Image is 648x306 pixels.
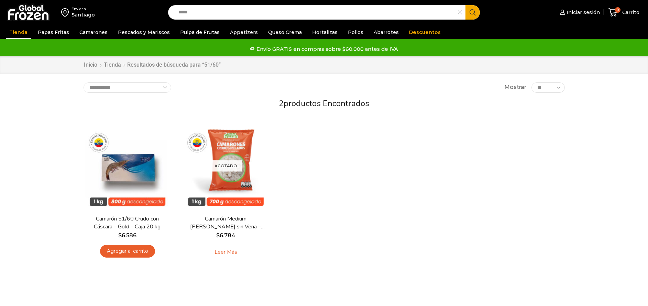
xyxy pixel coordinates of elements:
[84,61,98,69] a: Inicio
[127,61,221,68] h1: Resultados de búsqueda para “51/60”
[465,5,480,20] button: Search button
[204,245,248,259] a: Leé más sobre “Camarón Medium Crudo Pelado sin Vena - Silver - Caja 10 kg”
[216,232,220,239] span: $
[607,4,641,21] a: 0 Carrito
[620,9,639,16] span: Carrito
[72,7,95,11] div: Enviar a
[565,9,600,16] span: Iniciar sesión
[118,232,136,239] bdi: 6.586
[309,26,341,39] a: Hortalizas
[118,232,122,239] span: $
[76,26,111,39] a: Camarones
[406,26,444,39] a: Descuentos
[186,215,265,231] a: Camarón Medium [PERSON_NAME] sin Vena – Silver – Caja 10 kg
[103,61,121,69] a: Tienda
[100,245,155,258] a: Agregar al carrito: “Camarón 51/60 Crudo con Cáscara - Gold - Caja 20 kg”
[61,7,72,18] img: address-field-icon.svg
[370,26,402,39] a: Abarrotes
[558,5,600,19] a: Iniciar sesión
[177,26,223,39] a: Pulpa de Frutas
[227,26,261,39] a: Appetizers
[210,160,242,172] p: Agotado
[265,26,305,39] a: Queso Crema
[6,26,31,39] a: Tienda
[344,26,367,39] a: Pollos
[279,98,284,109] span: 2
[84,61,221,69] nav: Breadcrumb
[84,82,171,93] select: Pedido de la tienda
[34,26,73,39] a: Papas Fritas
[72,11,95,18] div: Santiago
[615,7,620,13] span: 0
[284,98,369,109] span: productos encontrados
[114,26,173,39] a: Pescados y Mariscos
[216,232,235,239] bdi: 6.784
[88,215,167,231] a: Camarón 51/60 Crudo con Cáscara – Gold – Caja 20 kg
[504,83,526,91] span: Mostrar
